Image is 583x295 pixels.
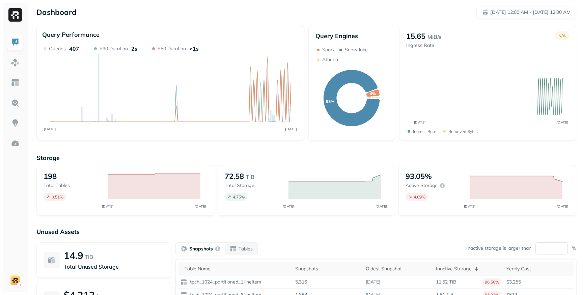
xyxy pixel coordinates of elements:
[11,58,20,67] img: Assets
[322,56,338,63] p: Athena
[42,31,100,38] p: Query Performance
[225,182,282,189] p: Total storage
[506,279,571,285] p: $3,255
[295,279,307,285] p: 5,316
[414,194,425,199] p: 4.09 %
[36,228,576,236] p: Unused Assets
[283,204,295,209] tspan: [DATE]
[8,8,22,22] img: Ryft
[406,182,438,189] p: Active storage
[10,275,20,285] img: demo
[366,279,380,285] p: [DATE]
[64,249,83,261] p: 14.9
[11,139,20,148] img: Optimization
[436,279,456,285] p: 11.52 TiB
[246,173,254,181] p: TiB
[158,46,186,52] p: P50 Duration
[44,127,56,131] tspan: [DATE]
[187,279,261,285] a: tpch_1024_partitioned_1.lineitem
[413,129,436,134] p: Ingress Rate
[558,33,566,38] p: N/A
[225,171,244,181] p: 72.58
[44,182,101,189] p: Total tables
[11,38,20,47] img: Dashboard
[102,204,113,209] tspan: [DATE]
[414,120,425,125] tspan: [DATE]
[44,171,57,181] p: 198
[52,194,63,199] p: 0.51 %
[476,6,576,18] button: [DATE] 12:00 AM - [DATE] 12:00 AM
[64,263,164,271] p: Total Unused Storage
[448,129,478,134] p: Removed bytes
[49,46,66,52] p: Queries
[376,204,387,209] tspan: [DATE]
[406,171,432,181] p: 93.05%
[490,9,571,16] p: [DATE] 12:00 AM - [DATE] 12:00 AM
[181,279,187,286] img: table
[100,46,128,52] p: P90 Duration
[326,99,334,104] text: 95%
[85,253,93,261] p: TiB
[285,127,297,131] tspan: [DATE]
[189,246,213,252] p: Snapshots
[556,120,568,125] tspan: [DATE]
[69,45,79,52] p: 407
[189,279,261,285] p: tpch_1024_partitioned_1.lineitem
[36,154,576,162] p: Storage
[185,266,290,272] div: Table Name
[322,47,335,53] p: Spark
[556,204,568,209] tspan: [DATE]
[370,95,377,100] text: 1%
[464,204,475,209] tspan: [DATE]
[345,47,368,53] p: Snowflake
[406,42,441,49] p: Ingress Rate
[194,204,206,209] tspan: [DATE]
[239,246,253,252] p: Tables
[131,45,137,52] p: 2s
[11,78,20,87] img: Asset Explorer
[483,278,501,286] p: 96.56%
[11,119,20,128] img: Insights
[36,7,77,17] p: Dashboard
[366,266,431,272] div: Oldest Snapshot
[189,45,199,52] p: <1s
[315,32,388,40] p: Query Engines
[233,194,245,199] p: 4.75 %
[370,91,376,96] text: 4%
[506,266,571,272] div: Yearly Cost
[295,266,360,272] div: Snapshots
[436,266,472,272] p: Inactive Storage
[572,245,576,251] p: %
[11,99,20,107] img: Query Explorer
[406,31,425,41] p: 15.65
[466,245,531,251] p: Inactive storage is larger than
[427,33,441,41] p: MiB/s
